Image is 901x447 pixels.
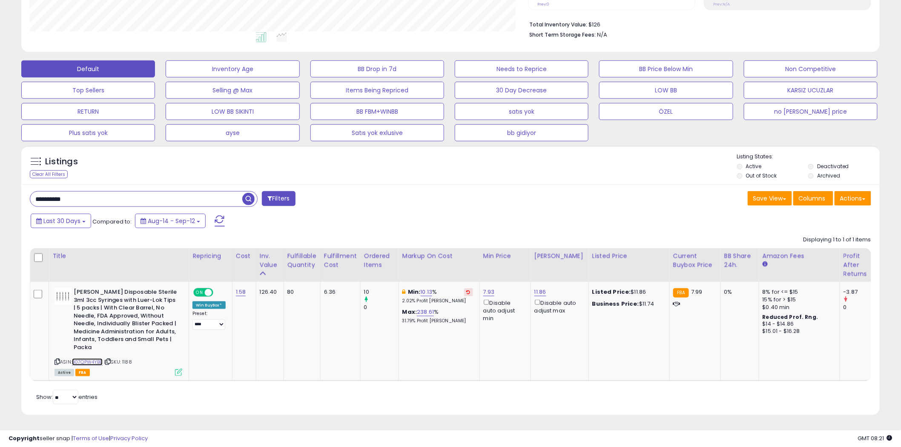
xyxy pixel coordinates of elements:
[534,288,546,296] a: 11.86
[21,82,155,99] button: Top Sellers
[599,82,733,99] button: LOW BB
[534,298,582,315] div: Disable auto adjust max
[166,124,299,141] button: ayse
[402,252,476,261] div: Markup on Cost
[236,252,253,261] div: Cost
[262,191,295,206] button: Filters
[803,236,871,244] div: Displaying 1 to 1 of 1 items
[92,218,132,226] span: Compared to:
[166,60,299,77] button: Inventory Age
[260,288,277,296] div: 126.40
[260,252,280,269] div: Inv. value
[483,288,495,296] a: 7.93
[21,103,155,120] button: RETURN
[402,308,473,324] div: %
[455,124,588,141] button: bb gidiyor
[421,288,433,296] a: 10.13
[212,289,226,296] span: OFF
[455,82,588,99] button: 30 Day Decrease
[72,358,103,366] a: B07QPW4YBB
[599,60,733,77] button: BB Price Below Min
[55,288,72,305] img: 41m9y+bjheL._SL40_.jpg
[192,252,229,261] div: Repricing
[310,124,444,141] button: Satıs yok exlusive
[817,172,840,179] label: Archived
[599,103,733,120] button: ÖZEL
[763,328,833,335] div: $15.01 - $16.28
[529,31,596,38] b: Short Term Storage Fees:
[55,288,182,375] div: ASIN:
[592,252,666,261] div: Listed Price
[483,252,527,261] div: Min Price
[592,288,663,296] div: $11.86
[194,289,205,296] span: ON
[73,434,109,442] a: Terms of Use
[36,393,98,401] span: Show: entries
[310,82,444,99] button: Items Being Repriced
[417,308,434,316] a: 238.61
[844,288,878,296] div: -3.87
[287,288,314,296] div: 80
[402,308,417,316] b: Max:
[148,217,195,225] span: Aug-14 - Sep-12
[104,358,132,365] span: | SKU: 1188
[537,2,549,7] small: Prev: 0
[763,304,833,311] div: $0.40 min
[236,288,246,296] a: 1.58
[324,252,357,269] div: Fulfillment Cost
[817,163,849,170] label: Deactivated
[691,288,703,296] span: 7.99
[529,19,865,29] li: $126
[597,31,607,39] span: N/A
[55,369,74,376] span: All listings currently available for purchase on Amazon
[763,288,833,296] div: 8% for <= $15
[192,311,226,330] div: Preset:
[287,252,317,269] div: Fulfillable Quantity
[844,304,878,311] div: 0
[844,252,875,278] div: Profit After Returns
[364,252,395,269] div: Ordered Items
[310,103,444,120] button: BB FBM+WINBB
[746,172,777,179] label: Out of Stock
[402,288,473,304] div: %
[744,60,878,77] button: Non Competitive
[724,288,752,296] div: 0%
[724,252,755,269] div: BB Share 24h.
[166,103,299,120] button: LOW BB SIKINTI
[673,252,717,269] div: Current Buybox Price
[673,288,689,298] small: FBA
[763,313,818,321] b: Reduced Prof. Rng.
[483,298,524,322] div: Disable auto adjust min
[746,163,762,170] label: Active
[793,191,833,206] button: Columns
[31,214,91,228] button: Last 30 Days
[858,434,892,442] span: 2025-10-13 08:21 GMT
[166,82,299,99] button: Selling @ Max
[9,434,40,442] strong: Copyright
[534,252,585,261] div: [PERSON_NAME]
[74,288,177,354] b: [PERSON_NAME] Disposable Sterile 3ml 3cc Syringes with Luer-Lok Tips | 5 packs | With Clear Barre...
[192,301,226,309] div: Win BuyBox *
[324,288,354,296] div: 6.36
[737,153,880,161] p: Listing States:
[364,288,399,296] div: 10
[799,194,826,203] span: Columns
[45,156,78,168] h5: Listings
[455,60,588,77] button: Needs to Reprice
[399,248,479,282] th: The percentage added to the cost of goods (COGS) that forms the calculator for Min & Max prices.
[763,321,833,328] div: $14 - $14.86
[748,191,792,206] button: Save View
[713,2,730,7] small: Prev: N/A
[408,288,421,296] b: Min:
[592,288,631,296] b: Listed Price:
[135,214,206,228] button: Aug-14 - Sep-12
[110,434,148,442] a: Privacy Policy
[310,60,444,77] button: BB Drop in 7d
[835,191,871,206] button: Actions
[9,435,148,443] div: seller snap | |
[402,318,473,324] p: 31.79% Profit [PERSON_NAME]
[744,82,878,99] button: KARSIZ UCUZLAR
[455,103,588,120] button: satıs yok
[43,217,80,225] span: Last 30 Days
[763,252,836,261] div: Amazon Fees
